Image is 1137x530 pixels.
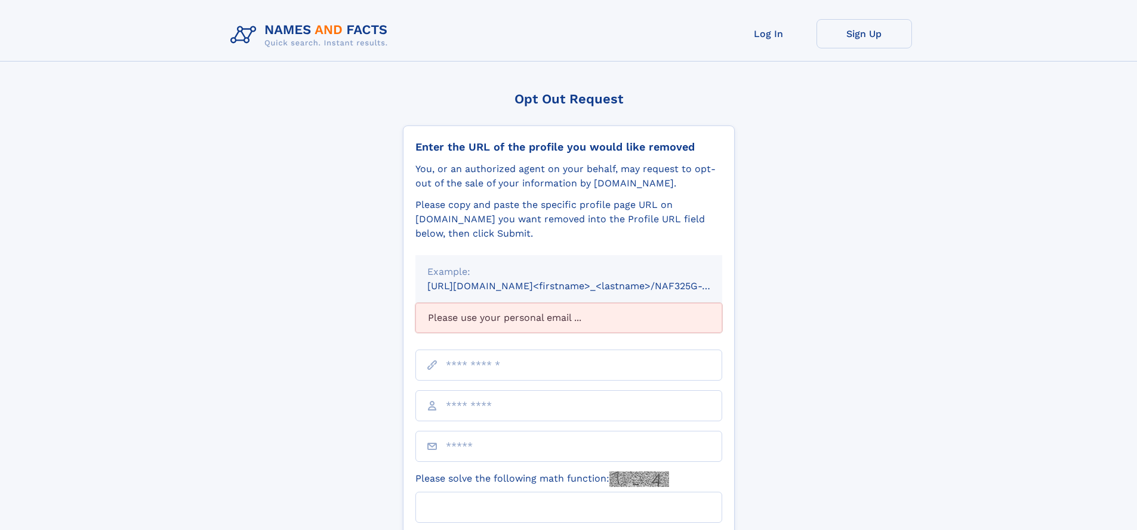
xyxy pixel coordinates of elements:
a: Sign Up [816,19,912,48]
img: Logo Names and Facts [226,19,398,51]
div: Please copy and paste the specific profile page URL on [DOMAIN_NAME] you want removed into the Pr... [415,198,722,241]
div: Please use your personal email ... [415,303,722,333]
div: You, or an authorized agent on your behalf, may request to opt-out of the sale of your informatio... [415,162,722,191]
div: Opt Out Request [403,91,735,106]
a: Log In [721,19,816,48]
div: Enter the URL of the profile you would like removed [415,140,722,154]
label: Please solve the following math function: [415,471,669,487]
div: Example: [427,265,710,279]
small: [URL][DOMAIN_NAME]<firstname>_<lastname>/NAF325G-xxxxxxxx [427,280,745,292]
